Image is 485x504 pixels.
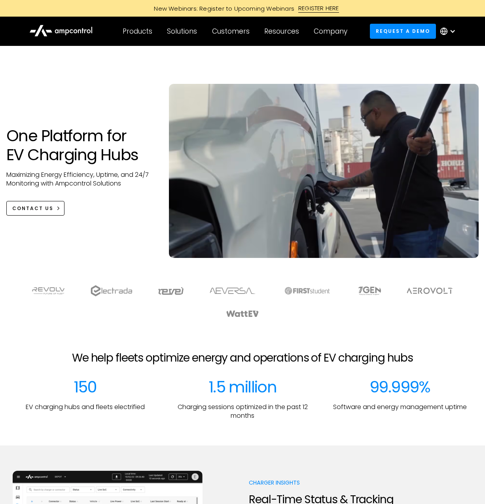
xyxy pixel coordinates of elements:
[167,27,197,36] div: Solutions
[6,201,64,216] a: CONTACT US
[91,285,132,296] img: electrada logo
[226,311,259,317] img: WattEV logo
[212,27,250,36] div: Customers
[72,351,413,365] h2: We help fleets optimize energy and operations of EV charging hubs
[298,4,339,13] div: REGISTER HERE
[208,377,277,396] div: 1.5 million
[170,403,315,421] p: Charging sessions optimized in the past 12 months
[264,27,299,36] div: Resources
[146,4,298,13] div: New Webinars: Register to Upcoming Webinars
[12,205,53,212] div: CONTACT US
[369,377,430,396] div: 99.999%
[74,377,97,396] div: 150
[6,126,153,164] h1: One Platform for EV Charging Hubs
[64,4,421,13] a: New Webinars: Register to Upcoming WebinarsREGISTER HERE
[333,403,467,411] p: Software and energy management uptime
[123,27,152,36] div: Products
[314,27,347,36] div: Company
[370,24,436,38] a: Request a demo
[6,171,153,188] p: Maximizing Energy Efficiency, Uptime, and 24/7 Monitoring with Ampcontrol Solutions
[406,288,453,294] img: Aerovolt Logo
[26,403,145,411] p: EV charging hubs and fleets electrified
[249,479,394,487] p: Charger Insights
